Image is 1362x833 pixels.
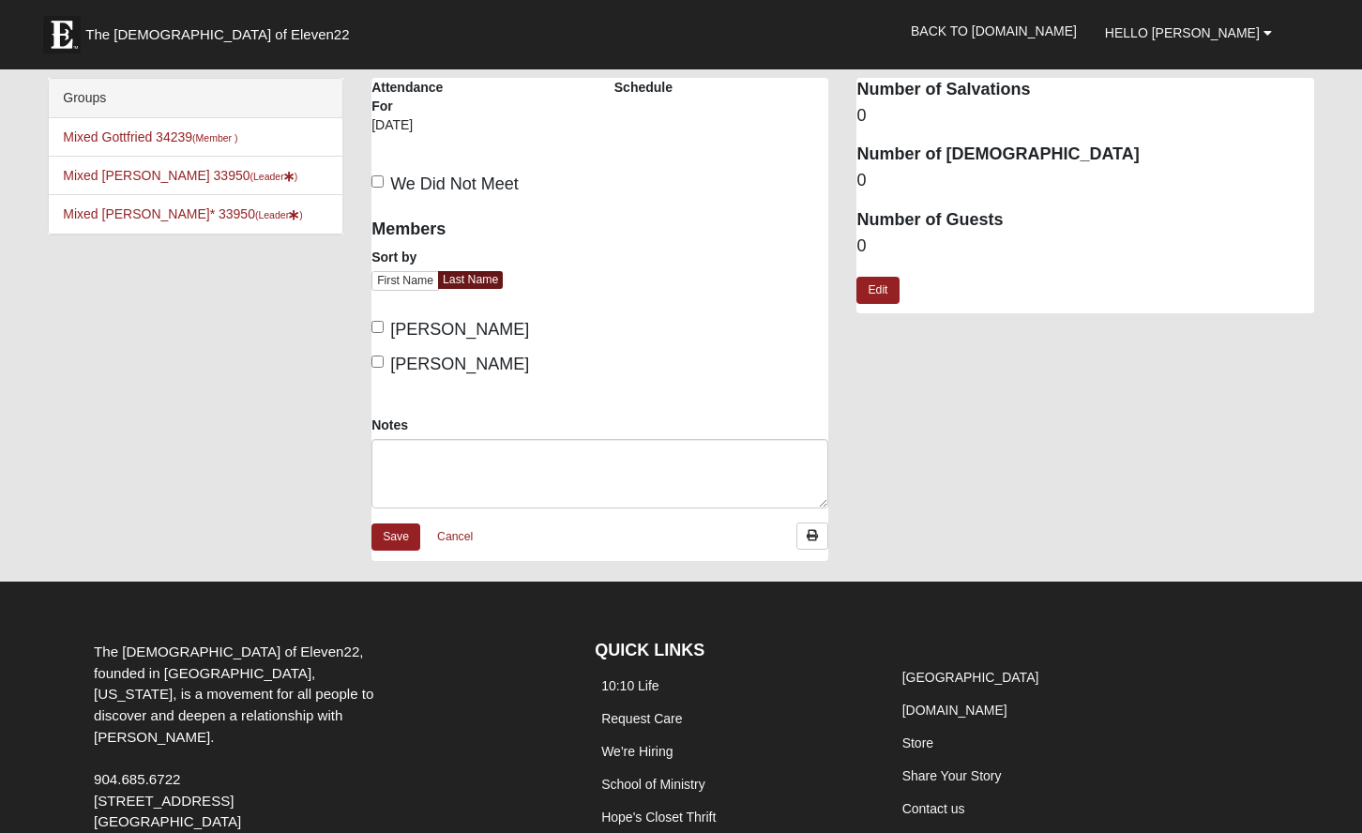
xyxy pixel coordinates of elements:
input: [PERSON_NAME] [371,321,384,333]
a: Mixed [PERSON_NAME] 33950(Leader) [63,168,297,183]
span: We Did Not Meet [390,174,519,193]
a: We're Hiring [601,744,673,759]
span: Hello [PERSON_NAME] [1105,25,1260,40]
a: School of Ministry [601,777,704,792]
a: Mixed Gottfried 34239(Member ) [63,129,237,144]
a: Last Name [438,271,503,289]
h4: QUICK LINKS [595,641,867,661]
input: [PERSON_NAME] [371,356,384,368]
img: Eleven22 logo [43,16,81,53]
a: Mixed [PERSON_NAME]* 33950(Leader) [63,206,302,221]
span: [PERSON_NAME] [390,355,529,373]
input: We Did Not Meet [371,175,384,188]
a: Save [371,523,420,551]
a: Edit [856,277,899,304]
a: Request Care [601,711,682,726]
span: [PERSON_NAME] [390,320,529,339]
a: Back to [DOMAIN_NAME] [897,8,1091,54]
a: The [DEMOGRAPHIC_DATA] of Eleven22 [34,7,409,53]
div: Groups [49,79,342,118]
a: [GEOGRAPHIC_DATA] [902,670,1039,685]
a: 10:10 Life [601,678,659,693]
small: (Leader ) [255,209,303,220]
dt: Number of [DEMOGRAPHIC_DATA] [856,143,1313,167]
a: Print Attendance Roster [796,523,828,550]
h4: Members [371,220,586,240]
dt: Number of Salvations [856,78,1313,102]
label: Attendance For [371,78,464,115]
a: Store [902,735,933,750]
small: (Member ) [192,132,237,144]
a: Cancel [425,523,485,552]
a: [DOMAIN_NAME] [902,703,1007,718]
dd: 0 [856,169,1313,193]
label: Notes [371,416,408,434]
div: The [DEMOGRAPHIC_DATA] of Eleven22, founded in [GEOGRAPHIC_DATA], [US_STATE], is a movement for a... [80,642,414,833]
dd: 0 [856,104,1313,129]
a: First Name [371,271,439,291]
dt: Number of Guests [856,208,1313,233]
small: (Leader ) [250,171,298,182]
label: Sort by [371,248,416,266]
span: The [DEMOGRAPHIC_DATA] of Eleven22 [85,25,349,44]
a: Share Your Story [902,768,1002,783]
dd: 0 [856,235,1313,259]
div: [DATE] [371,115,464,147]
label: Schedule [614,78,673,97]
a: Hello [PERSON_NAME] [1091,9,1286,56]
